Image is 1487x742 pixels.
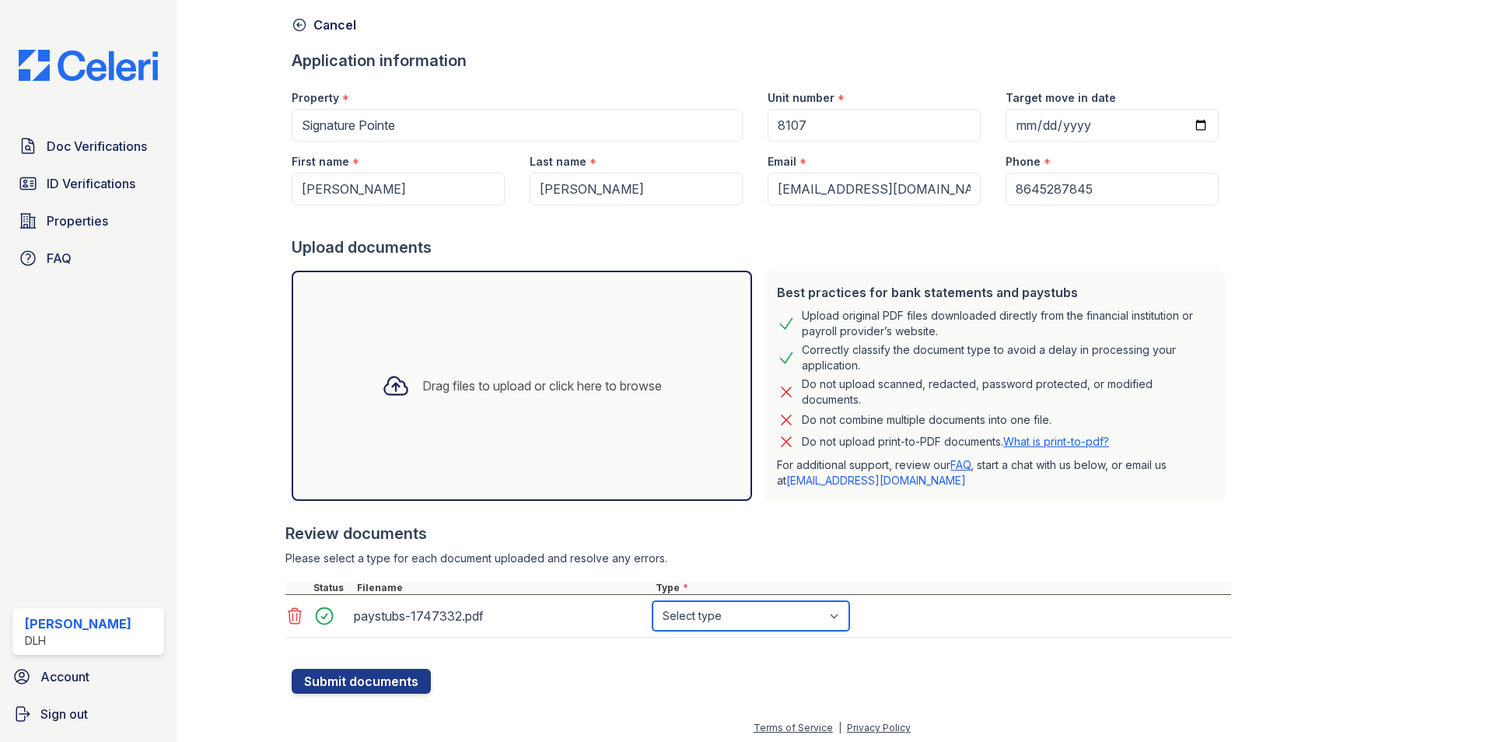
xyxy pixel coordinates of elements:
[777,457,1212,488] p: For additional support, review our , start a chat with us below, or email us at
[768,154,796,170] label: Email
[422,376,662,395] div: Drag files to upload or click here to browse
[285,523,1231,544] div: Review documents
[40,705,88,723] span: Sign out
[354,582,653,594] div: Filename
[1006,90,1116,106] label: Target move in date
[354,604,646,628] div: paystubs-1747332.pdf
[802,434,1109,450] p: Do not upload print-to-PDF documents.
[950,458,971,471] a: FAQ
[6,661,170,692] a: Account
[47,212,108,230] span: Properties
[292,154,349,170] label: First name
[802,342,1212,373] div: Correctly classify the document type to avoid a delay in processing your application.
[12,131,164,162] a: Doc Verifications
[1006,154,1041,170] label: Phone
[25,614,131,633] div: [PERSON_NAME]
[12,243,164,274] a: FAQ
[754,722,833,733] a: Terms of Service
[310,582,354,594] div: Status
[802,376,1212,408] div: Do not upload scanned, redacted, password protected, or modified documents.
[838,722,841,733] div: |
[40,667,89,686] span: Account
[802,308,1212,339] div: Upload original PDF files downloaded directly from the financial institution or payroll provider’...
[777,283,1212,302] div: Best practices for bank statements and paystubs
[6,50,170,81] img: CE_Logo_Blue-a8612792a0a2168367f1c8372b55b34899dd931a85d93a1a3d3e32e68fde9ad4.png
[47,249,72,268] span: FAQ
[47,174,135,193] span: ID Verifications
[1003,435,1109,448] a: What is print-to-pdf?
[47,137,147,156] span: Doc Verifications
[653,582,1231,594] div: Type
[6,698,170,730] a: Sign out
[12,168,164,199] a: ID Verifications
[768,90,834,106] label: Unit number
[292,236,1231,258] div: Upload documents
[530,154,586,170] label: Last name
[802,411,1051,429] div: Do not combine multiple documents into one file.
[12,205,164,236] a: Properties
[292,16,356,34] a: Cancel
[292,669,431,694] button: Submit documents
[285,551,1231,566] div: Please select a type for each document uploaded and resolve any errors.
[847,722,911,733] a: Privacy Policy
[292,90,339,106] label: Property
[292,50,1231,72] div: Application information
[25,633,131,649] div: DLH
[786,474,966,487] a: [EMAIL_ADDRESS][DOMAIN_NAME]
